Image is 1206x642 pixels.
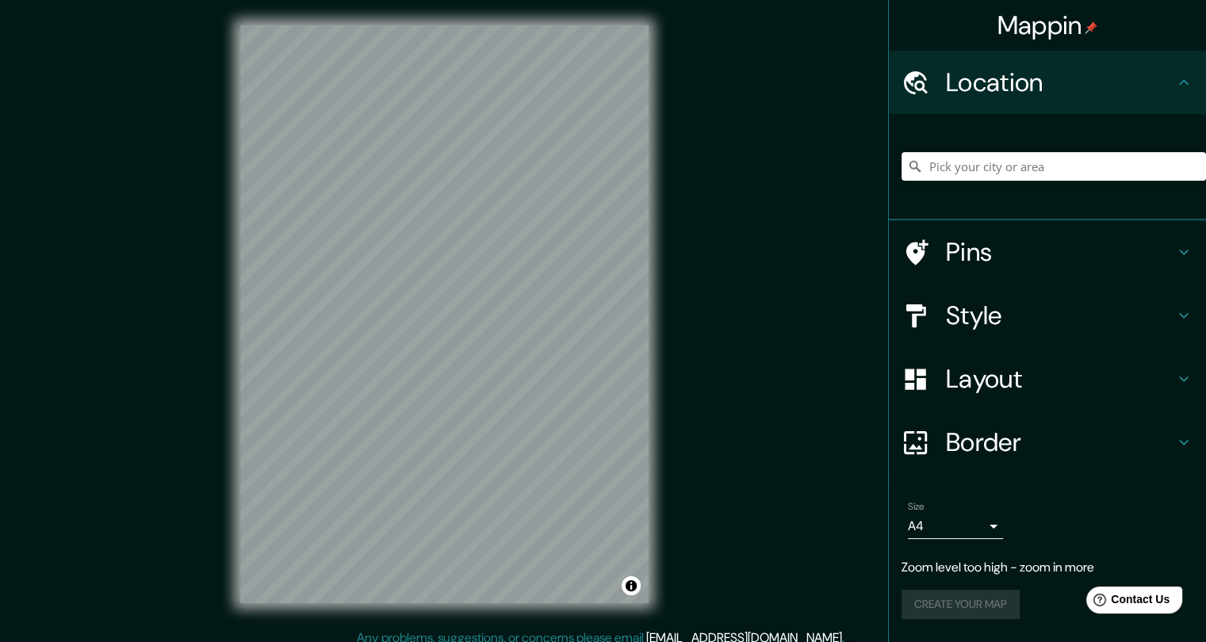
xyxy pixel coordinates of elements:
div: Style [889,284,1206,347]
h4: Layout [946,363,1174,395]
div: Pins [889,220,1206,284]
div: Border [889,411,1206,474]
img: pin-icon.png [1085,21,1097,34]
h4: Pins [946,236,1174,268]
h4: Style [946,300,1174,331]
canvas: Map [240,25,649,603]
h4: Mappin [997,10,1098,41]
button: Toggle attribution [622,576,641,595]
div: A4 [908,514,1003,539]
div: Layout [889,347,1206,411]
iframe: Help widget launcher [1065,580,1189,625]
h4: Border [946,426,1174,458]
input: Pick your city or area [902,152,1206,181]
label: Size [908,500,925,514]
p: Zoom level too high - zoom in more [902,558,1193,577]
h4: Location [946,67,1174,98]
div: Location [889,51,1206,114]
